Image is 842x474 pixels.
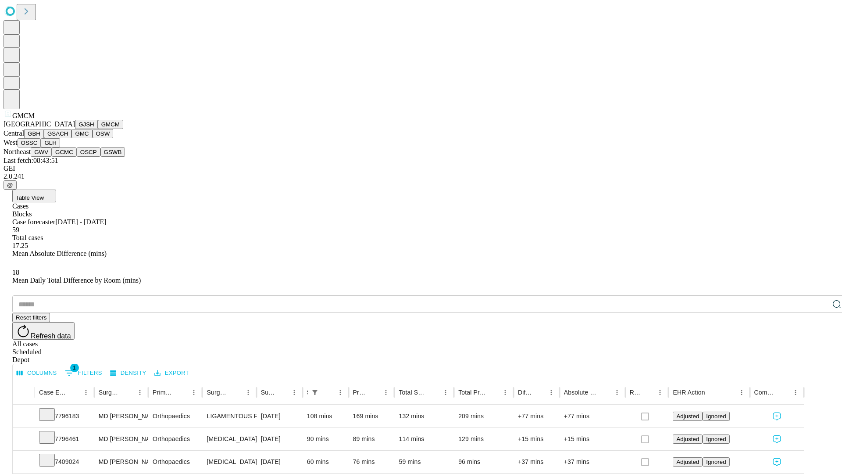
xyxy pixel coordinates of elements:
[17,455,30,470] button: Expand
[121,386,134,399] button: Sort
[4,139,18,146] span: West
[68,386,80,399] button: Sort
[307,405,344,427] div: 108 mins
[39,428,90,450] div: 7796461
[153,451,198,473] div: Orthopaedics
[642,386,654,399] button: Sort
[152,366,191,380] button: Export
[39,405,90,427] div: 7796183
[24,129,44,138] button: GBH
[564,405,621,427] div: +77 mins
[261,389,275,396] div: Surgery Date
[706,436,726,442] span: Ignored
[458,405,509,427] div: 209 mins
[630,389,641,396] div: Resolved in EHR
[16,194,44,201] span: Table View
[518,389,532,396] div: Difference
[93,129,114,138] button: OSW
[207,405,252,427] div: LIGAMENTOUS RECONSTRUCTION KNEE EXTRA ARTICULAR
[458,451,509,473] div: 96 mins
[153,405,198,427] div: Orthopaedics
[367,386,380,399] button: Sort
[706,413,726,420] span: Ignored
[399,389,426,396] div: Total Scheduled Duration
[518,428,555,450] div: +15 mins
[499,386,511,399] button: Menu
[545,386,557,399] button: Menu
[261,428,298,450] div: [DATE]
[673,389,705,396] div: EHR Action
[12,112,35,119] span: GMCM
[100,147,125,157] button: GSWB
[12,226,19,233] span: 59
[703,457,729,467] button: Ignored
[75,120,98,129] button: GJSH
[261,451,298,473] div: [DATE]
[458,428,509,450] div: 129 mins
[706,459,726,465] span: Ignored
[12,218,55,226] span: Case forecaster
[41,138,60,147] button: GLH
[518,405,555,427] div: +77 mins
[12,242,28,249] span: 17.25
[706,386,718,399] button: Sort
[230,386,242,399] button: Sort
[777,386,789,399] button: Sort
[4,120,75,128] span: [GEOGRAPHIC_DATA]
[175,386,188,399] button: Sort
[427,386,439,399] button: Sort
[14,366,59,380] button: Select columns
[31,332,71,340] span: Refresh data
[55,218,106,226] span: [DATE] - [DATE]
[153,389,175,396] div: Primary Service
[71,129,92,138] button: GMC
[18,138,41,147] button: OSSC
[564,451,621,473] div: +37 mins
[703,412,729,421] button: Ignored
[334,386,346,399] button: Menu
[533,386,545,399] button: Sort
[77,147,100,157] button: OSCP
[789,386,802,399] button: Menu
[12,234,43,241] span: Total cases
[353,428,390,450] div: 89 mins
[676,413,699,420] span: Adjusted
[261,405,298,427] div: [DATE]
[134,386,146,399] button: Menu
[276,386,288,399] button: Sort
[4,172,838,180] div: 2.0.241
[99,451,144,473] div: MD [PERSON_NAME] [PERSON_NAME]
[4,165,838,172] div: GEI
[611,386,623,399] button: Menu
[4,148,31,155] span: Northeast
[673,434,703,444] button: Adjusted
[703,434,729,444] button: Ignored
[518,451,555,473] div: +37 mins
[7,182,13,188] span: @
[754,389,776,396] div: Comments
[12,276,141,284] span: Mean Daily Total Difference by Room (mins)
[399,405,450,427] div: 132 mins
[80,386,92,399] button: Menu
[353,451,390,473] div: 76 mins
[12,269,19,276] span: 18
[307,428,344,450] div: 90 mins
[12,322,75,340] button: Refresh data
[487,386,499,399] button: Sort
[309,386,321,399] button: Show filters
[654,386,666,399] button: Menu
[70,363,79,372] span: 1
[17,432,30,447] button: Expand
[99,405,144,427] div: MD [PERSON_NAME] [PERSON_NAME]
[63,366,104,380] button: Show filters
[4,157,58,164] span: Last fetch: 08:43:51
[564,428,621,450] div: +15 mins
[99,428,144,450] div: MD [PERSON_NAME] [PERSON_NAME]
[309,386,321,399] div: 1 active filter
[564,389,598,396] div: Absolute Difference
[735,386,748,399] button: Menu
[288,386,300,399] button: Menu
[399,428,450,450] div: 114 mins
[380,386,392,399] button: Menu
[676,436,699,442] span: Adjusted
